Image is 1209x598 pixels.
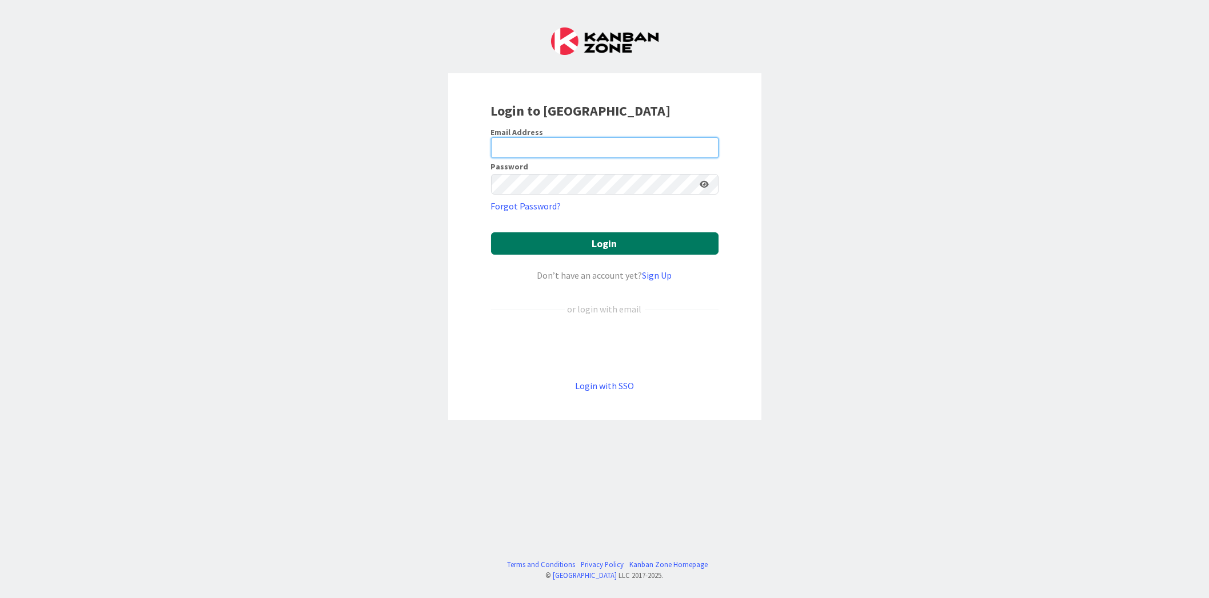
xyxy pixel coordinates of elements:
[491,268,719,282] div: Don’t have an account yet?
[491,127,544,137] label: Email Address
[507,559,575,570] a: Terms and Conditions
[491,199,561,213] a: Forgot Password?
[575,380,634,391] a: Login with SSO
[581,559,624,570] a: Privacy Policy
[491,163,529,171] label: Password
[629,559,708,570] a: Kanban Zone Homepage
[491,232,719,255] button: Login
[485,335,724,360] iframe: Botão Iniciar sessão com o Google
[501,570,708,581] div: © LLC 2017- 2025 .
[553,571,617,580] a: [GEOGRAPHIC_DATA]
[643,270,672,281] a: Sign Up
[551,27,659,55] img: Kanban Zone
[491,102,671,120] b: Login to [GEOGRAPHIC_DATA]
[565,302,645,316] div: or login with email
